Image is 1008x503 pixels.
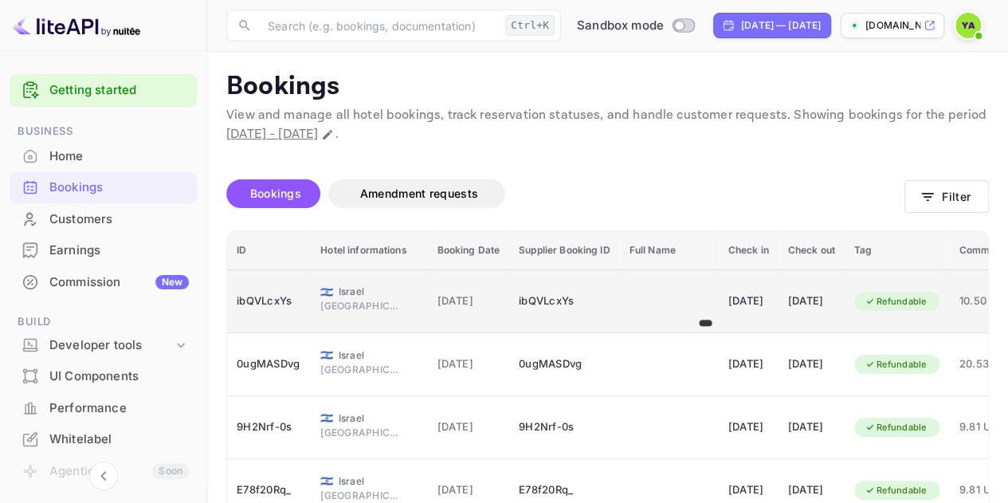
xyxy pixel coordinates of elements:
span: [GEOGRAPHIC_DATA] [320,489,400,503]
p: View and manage all hotel bookings, track reservation statuses, and handle customer requests. Sho... [226,106,989,144]
span: Business [10,123,197,140]
div: Developer tools [10,332,197,360]
div: [DATE] [728,477,769,503]
span: [DATE] - [DATE] [226,126,318,143]
div: Whitelabel [10,424,197,455]
span: [GEOGRAPHIC_DATA] [320,299,400,313]
div: ibQVLcxYs [519,289,610,314]
div: E78f20Rq_ [237,477,301,503]
a: Whitelabel [10,424,197,454]
span: Israel [339,411,418,426]
th: Supplier Booking ID [509,231,619,270]
span: [GEOGRAPHIC_DATA] [320,426,400,440]
th: Check out [779,231,845,270]
div: [DATE] [788,477,835,503]
div: account-settings tabs [226,179,904,208]
span: Sandbox mode [577,17,664,35]
div: Refundable [854,355,937,375]
div: UI Components [49,367,189,386]
div: Ctrl+K [505,15,555,36]
p: [DOMAIN_NAME] [865,18,920,33]
div: Customers [10,204,197,235]
div: ibQVLcxYs [237,289,301,314]
div: Customers [49,210,189,229]
span: [DATE] [437,419,500,436]
a: CommissionNew [10,267,197,297]
div: New [155,275,189,289]
div: [DATE] [788,415,835,440]
a: Earnings [10,235,197,265]
div: Home [10,141,197,172]
p: Bookings [226,71,989,103]
th: Check in [719,231,779,270]
div: E78f20Rq_ [519,477,610,503]
a: Getting started [49,81,189,100]
div: Performance [10,393,197,424]
div: 0ugMASDvg [237,352,301,377]
a: Performance [10,393,197,422]
span: Build [10,313,197,331]
div: Earnings [49,242,189,260]
span: [GEOGRAPHIC_DATA] [320,363,400,377]
a: Bookings [10,172,197,202]
div: [DATE] — [DATE] [741,18,821,33]
span: Israel [339,348,418,363]
span: [DATE] [437,293,500,310]
span: Israel [320,476,333,486]
div: Performance [49,399,189,418]
span: Israel [320,413,333,423]
div: Getting started [10,74,197,107]
th: Booking Date [428,231,510,270]
img: Yariv Adin [955,13,981,38]
th: Hotel informations [311,231,427,270]
span: Israel [339,285,418,299]
span: Amendment requests [360,187,478,200]
img: LiteAPI logo [13,13,140,38]
button: Change date range [320,127,335,143]
th: ID [227,231,311,270]
div: [DATE] [788,289,835,314]
th: Tag [845,231,950,270]
a: Customers [10,204,197,234]
span: Israel [339,474,418,489]
span: Israel [320,287,333,297]
div: Commission [49,273,189,292]
th: Full Name [620,231,719,270]
span: Bookings [250,187,301,200]
div: [DATE] [788,352,835,377]
input: Search (e.g. bookings, documentation) [258,10,499,41]
div: [DATE] [728,289,769,314]
div: Bookings [49,179,189,197]
div: Developer tools [49,336,173,355]
div: 9H2Nrf-0s [237,415,301,440]
div: 0ugMASDvg [519,352,610,377]
div: Refundable [854,292,937,312]
div: Switch to Production mode [571,17,700,35]
div: [DATE] [728,352,769,377]
span: [DATE] [437,356,500,373]
button: Collapse navigation [89,462,118,490]
a: Home [10,141,197,171]
span: Israel [320,350,333,360]
div: 9H2Nrf-0s [519,415,610,440]
div: Home [49,147,189,166]
a: UI Components [10,361,197,391]
div: Whitelabel [49,430,189,449]
div: Refundable [854,481,937,501]
div: Earnings [10,235,197,266]
div: CommissionNew [10,267,197,298]
div: Bookings [10,172,197,203]
div: Refundable [854,418,937,438]
span: [DATE] [437,481,500,499]
button: Filter [904,180,989,213]
div: UI Components [10,361,197,392]
div: [DATE] [728,415,769,440]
